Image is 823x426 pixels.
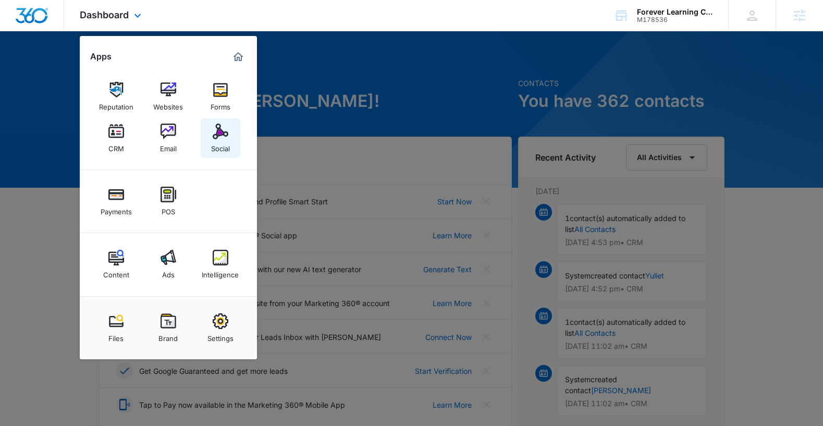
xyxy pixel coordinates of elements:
a: Social [201,118,240,158]
a: Websites [149,77,188,116]
div: account name [637,8,713,16]
a: Content [96,245,136,284]
div: Files [108,329,124,343]
a: Ads [149,245,188,284]
div: Intelligence [202,265,239,279]
a: Intelligence [201,245,240,284]
div: Ads [162,265,175,279]
a: CRM [96,118,136,158]
div: account id [637,16,713,23]
a: Files [96,308,136,348]
a: Reputation [96,77,136,116]
a: Email [149,118,188,158]
div: CRM [108,139,124,153]
a: Forms [201,77,240,116]
div: Payments [101,202,132,216]
a: Settings [201,308,240,348]
div: Brand [158,329,178,343]
div: Social [211,139,230,153]
div: Settings [207,329,234,343]
div: Websites [153,98,183,111]
a: Marketing 360® Dashboard [230,48,247,65]
a: Brand [149,308,188,348]
div: Reputation [99,98,133,111]
div: POS [162,202,175,216]
a: POS [149,181,188,221]
div: Forms [211,98,230,111]
div: Content [103,265,129,279]
span: Dashboard [80,9,129,20]
div: Email [160,139,177,153]
h2: Apps [90,52,112,62]
a: Payments [96,181,136,221]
